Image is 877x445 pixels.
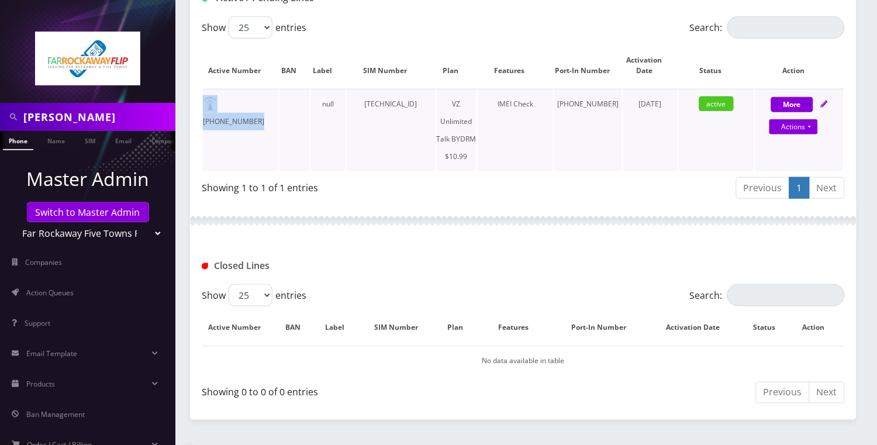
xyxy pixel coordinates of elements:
button: More [771,97,813,112]
td: No data available in table [203,346,844,376]
th: Features: activate to sort column ascending [478,43,553,88]
div: Showing 0 to 0 of 0 entries [202,381,515,399]
th: Port-In Number: activate to sort column ascending [558,311,651,345]
th: SIM Number: activate to sort column ascending [364,311,441,345]
label: Show entries [202,284,306,306]
td: [PHONE_NUMBER] [203,89,278,171]
a: Actions [769,119,818,134]
h1: Closed Lines [202,260,405,271]
span: Ban Management [26,409,85,419]
div: Showing 1 to 1 of 1 entries [202,176,515,195]
input: Search: [727,16,845,39]
td: VZ Unlimited Talk BYDRM $10.99 [437,89,477,171]
th: Features: activate to sort column ascending [482,311,557,345]
span: Products [26,379,55,389]
a: SIM [79,131,101,149]
th: Action : activate to sort column ascending [796,311,844,345]
th: Activation Date: activate to sort column ascending [623,43,678,88]
a: Name [42,131,71,149]
select: Showentries [229,284,272,306]
th: Status: activate to sort column ascending [746,311,794,345]
td: null [311,89,345,171]
label: Search: [690,16,845,39]
th: Label: activate to sort column ascending [311,43,345,88]
td: [TECHNICAL_ID] [347,89,436,171]
a: Next [809,382,845,403]
th: Active Number: activate to sort column ascending [203,43,278,88]
th: Port-In Number: activate to sort column ascending [554,43,622,88]
a: Next [809,177,845,199]
a: Company [146,131,185,149]
th: Action: activate to sort column ascending [755,43,844,88]
th: BAN: activate to sort column ascending [279,43,310,88]
img: Far Rockaway Five Towns Flip [35,32,140,85]
th: Status: activate to sort column ascending [679,43,754,88]
span: Email Template [26,349,77,358]
a: Phone [3,131,33,150]
th: Active Number: activate to sort column descending [203,311,278,345]
a: Switch to Master Admin [27,202,149,222]
a: Previous [736,177,790,199]
span: active [699,96,734,111]
th: SIM Number: activate to sort column ascending [347,43,436,88]
span: Support [25,318,50,328]
span: [DATE] [639,99,662,109]
a: Email [109,131,137,149]
th: Label: activate to sort column ascending [319,311,362,345]
th: Activation Date: activate to sort column ascending [652,311,745,345]
label: Show entries [202,16,306,39]
input: Search in Company [23,106,172,128]
select: Showentries [229,16,272,39]
label: Search: [690,284,845,306]
input: Search: [727,284,845,306]
a: Previous [756,382,810,403]
th: Plan: activate to sort column ascending [437,43,477,88]
img: Closed Lines [202,263,208,270]
th: Plan: activate to sort column ascending [443,311,481,345]
td: [PHONE_NUMBER] [554,89,622,171]
a: 1 [789,177,810,199]
div: IMEI Check [478,95,553,113]
th: BAN: activate to sort column ascending [279,311,317,345]
span: Companies [26,257,63,267]
span: Action Queues [26,288,74,298]
img: default.png [203,97,217,112]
